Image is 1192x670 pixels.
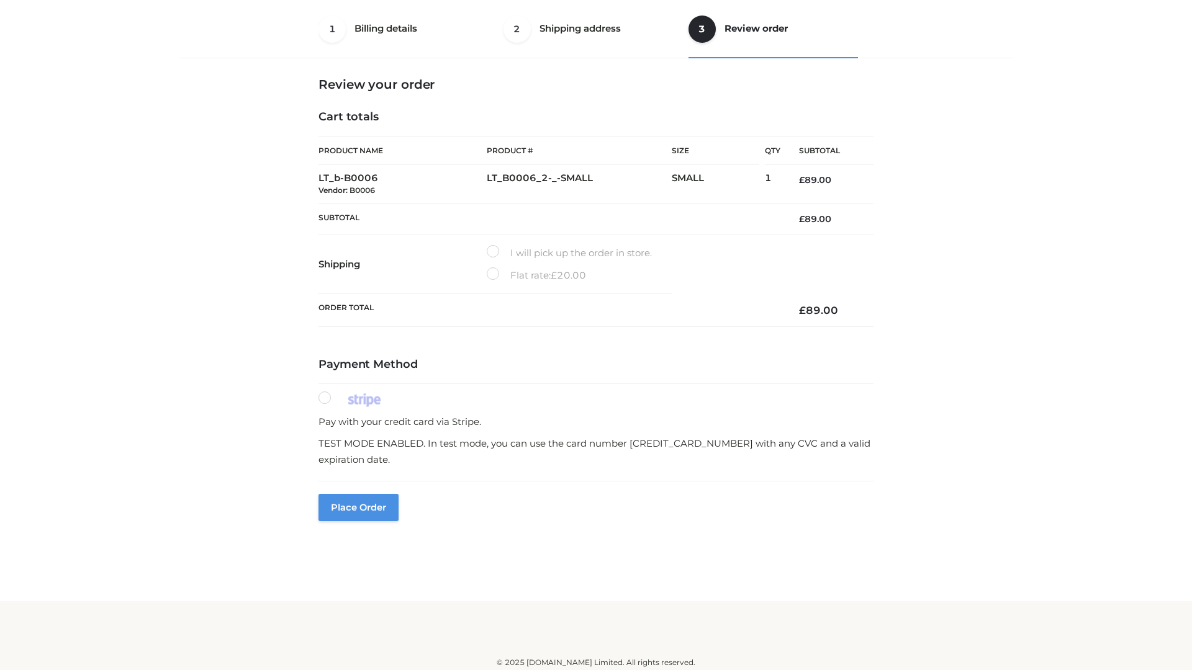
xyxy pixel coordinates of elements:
bdi: 20.00 [551,269,586,281]
th: Qty [765,136,780,165]
button: Place order [318,494,399,521]
bdi: 89.00 [799,304,838,316]
span: £ [799,213,805,225]
bdi: 89.00 [799,213,831,225]
th: Subtotal [318,203,780,234]
small: Vendor: B0006 [318,185,375,195]
th: Order Total [318,294,780,327]
th: Size [672,137,759,165]
th: Subtotal [780,137,874,165]
bdi: 89.00 [799,174,831,185]
label: I will pick up the order in store. [487,245,652,261]
div: © 2025 [DOMAIN_NAME] Limited. All rights reserved. [184,656,1008,669]
td: SMALL [672,165,765,204]
p: Pay with your credit card via Stripe. [318,414,874,430]
h4: Payment Method [318,358,874,372]
td: LT_B0006_2-_-SMALL [487,165,672,204]
td: LT_b-B0006 [318,165,487,204]
td: 1 [765,165,780,204]
h3: Review your order [318,77,874,92]
label: Flat rate: [487,267,586,284]
p: TEST MODE ENABLED. In test mode, you can use the card number [CREDIT_CARD_NUMBER] with any CVC an... [318,435,874,467]
span: £ [551,269,557,281]
th: Product Name [318,136,487,165]
h4: Cart totals [318,110,874,124]
th: Product # [487,136,672,165]
span: £ [799,304,806,316]
span: £ [799,174,805,185]
th: Shipping [318,234,487,294]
